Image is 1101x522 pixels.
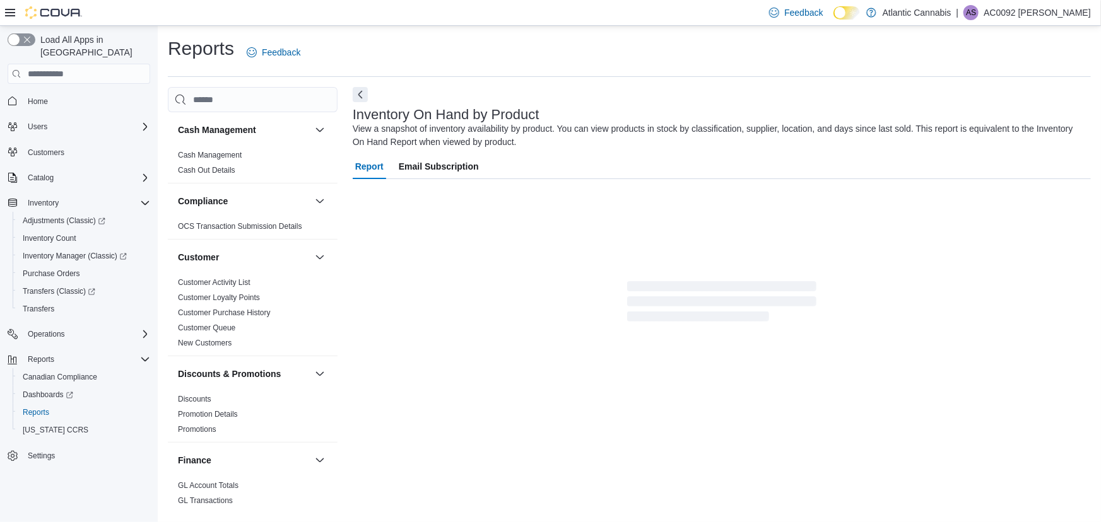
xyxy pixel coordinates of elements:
button: Catalog [23,170,59,185]
button: Finance [312,453,327,468]
span: Customer Activity List [178,277,250,287]
span: Operations [28,329,65,339]
a: Customer Activity List [178,278,250,287]
button: Purchase Orders [13,265,155,282]
div: Finance [168,478,338,513]
span: Customers [28,148,64,158]
button: Settings [3,446,155,465]
a: Transfers (Classic) [18,284,100,299]
button: Inventory Count [13,229,155,247]
span: Settings [28,451,55,461]
a: Inventory Manager (Classic) [13,247,155,265]
h3: Cash Management [178,124,256,136]
h3: Customer [178,251,219,264]
span: [US_STATE] CCRS [23,425,88,435]
span: Home [23,93,150,108]
span: Customer Purchase History [178,308,271,318]
a: Customer Queue [178,323,235,332]
button: Catalog [3,169,155,187]
a: Home [23,94,53,109]
span: Purchase Orders [23,269,80,279]
div: Discounts & Promotions [168,391,338,442]
a: Reports [18,405,54,420]
span: Reports [23,352,150,367]
span: Inventory Manager (Classic) [23,251,127,261]
p: | [957,5,959,20]
span: Dashboards [23,390,73,400]
nav: Complex example [8,86,150,497]
span: Adjustments (Classic) [18,213,150,228]
button: Users [23,119,52,134]
a: Adjustments (Classic) [18,213,110,228]
button: Inventory [3,194,155,212]
span: Feedback [262,46,300,59]
span: Reports [18,405,150,420]
div: Cash Management [168,148,338,183]
span: Inventory Manager (Classic) [18,248,150,264]
div: View a snapshot of inventory availability by product. You can view products in stock by classific... [353,122,1085,149]
h3: Discounts & Promotions [178,368,281,380]
span: Cash Management [178,150,242,160]
button: [US_STATE] CCRS [13,421,155,439]
img: Cova [25,6,82,19]
span: Settings [23,448,150,463]
h3: Finance [178,454,211,467]
button: Canadian Compliance [13,368,155,386]
span: Washington CCRS [18,422,150,438]
a: GL Account Totals [178,481,238,490]
a: Dashboards [18,387,78,402]
a: Discounts [178,395,211,403]
span: Transfers [23,304,54,314]
a: Customer Purchase History [178,308,271,317]
button: Inventory [23,195,64,211]
span: Transfers (Classic) [23,286,95,296]
button: Cash Management [312,122,327,137]
button: Home [3,91,155,110]
button: Customers [3,143,155,161]
button: Discounts & Promotions [178,368,310,380]
a: Canadian Compliance [18,369,102,385]
a: Dashboards [13,386,155,403]
button: Transfers [13,300,155,318]
span: Transfers (Classic) [18,284,150,299]
span: Users [28,122,47,132]
span: Reports [23,407,49,417]
a: Cash Management [178,151,242,159]
div: AC0092 Strickland Rylan [963,5,979,20]
h1: Reports [168,36,234,61]
span: Loading [627,284,816,324]
a: Adjustments (Classic) [13,212,155,229]
span: Inventory [23,195,150,211]
p: Atlantic Cannabis [883,5,951,20]
span: Customer Loyalty Points [178,293,260,303]
span: OCS Transaction Submission Details [178,221,302,231]
a: Feedback [242,40,305,65]
a: Promotion Details [178,410,238,419]
button: Compliance [312,194,327,209]
span: AS [966,5,976,20]
a: New Customers [178,339,232,347]
h3: Compliance [178,195,228,207]
span: New Customers [178,338,232,348]
h3: Inventory On Hand by Product [353,107,539,122]
span: Reports [28,354,54,364]
input: Dark Mode [833,6,860,20]
button: Reports [3,351,155,368]
span: Inventory Count [23,233,76,243]
span: Cash Out Details [178,165,235,175]
button: Reports [23,352,59,367]
span: Promotion Details [178,409,238,419]
span: GL Account Totals [178,480,238,490]
span: Email Subscription [399,154,479,179]
p: AC0092 [PERSON_NAME] [984,5,1091,20]
span: Transfers [18,301,150,316]
span: Inventory [28,198,59,208]
button: Compliance [178,195,310,207]
span: Discounts [178,394,211,404]
span: Users [23,119,150,134]
button: Users [3,118,155,136]
a: GL Transactions [178,496,233,505]
span: Catalog [23,170,150,185]
a: [US_STATE] CCRS [18,422,93,438]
